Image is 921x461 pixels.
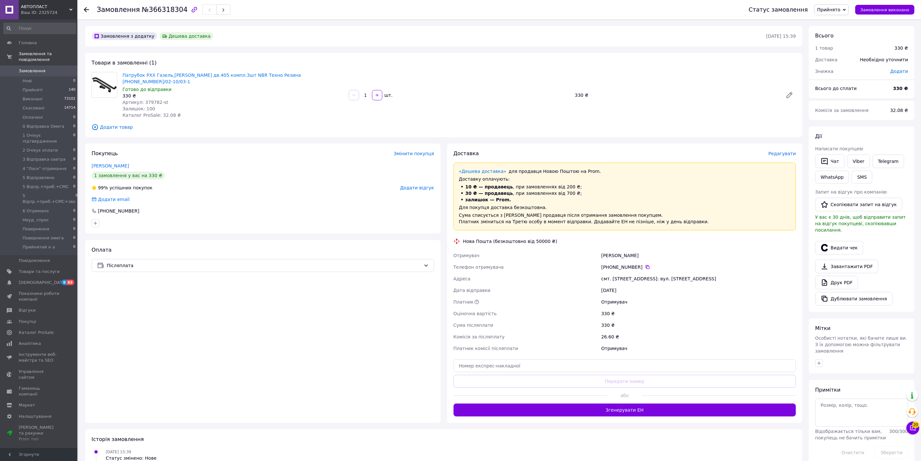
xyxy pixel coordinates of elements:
span: Товари в замовленні (1) [92,60,157,66]
span: 4 "Лоск" отримання [23,166,66,172]
div: 330 ₴ [895,45,908,51]
span: 63 [67,280,74,285]
span: 3 Відправка-завтра [23,156,65,162]
span: Адреса [454,276,471,281]
span: Сума післяплати [454,323,494,328]
span: 6 [62,280,67,285]
span: Замовлення [97,6,140,14]
span: Каталог ProSale: 32.08 ₴ [122,113,181,118]
span: Примітки [815,387,840,393]
div: [PHONE_NUMBER] [601,264,796,270]
span: [DEMOGRAPHIC_DATA] [19,280,66,286]
span: Гаманець компанії [19,386,60,397]
span: 5 Відпр.+приб.+СМС [23,184,69,190]
div: смт. [STREET_ADDRESS]: вул. [STREET_ADDRESS] [600,273,797,285]
span: 0 ВІдправка Омега [23,124,64,129]
span: Історія замовлення [92,436,144,442]
span: Показники роботи компанії [19,291,60,302]
a: Редагувати [783,89,796,102]
a: Друк PDF [815,276,858,289]
span: Платник [454,299,474,305]
div: 26.60 ₴ [600,331,797,343]
span: Залишок: 100 [122,106,155,111]
span: [DATE] 15:39 [106,450,131,454]
div: 330 ₴ [572,91,780,100]
span: 1 товар [815,45,833,51]
div: Повернутися назад [84,6,89,13]
li: , при замовленнях від 700 ₴; [459,190,791,196]
span: 1 Очікує підтвердження [23,133,73,144]
span: 2 Очікує оплати [23,147,58,153]
a: Viber [847,155,870,168]
span: Особисті нотатки, які бачите лише ви. З їх допомогою можна фільтрувати замовлення [815,336,907,354]
span: 10 ₴ — продавець [465,184,513,189]
div: Сума списується з [PERSON_NAME] продавця після отримання замовлення покупцем. Платник зміниться н... [459,212,791,225]
span: Дата відправки [454,288,491,293]
span: 0 [73,175,75,181]
div: Додати email [91,196,130,203]
a: «Дешева доставка» [459,169,506,174]
span: Оплата [92,247,112,253]
span: Додати [890,69,908,74]
button: Замовлення виконано [855,5,915,15]
span: 0 [73,156,75,162]
span: Інструменти веб-майстра та SEO [19,352,60,363]
button: Згенерувати ЕН [454,404,796,416]
span: Нові [23,78,32,84]
span: Готово до відправки [122,87,171,92]
span: Каталог ProSale [19,330,54,336]
span: Знижка [815,69,834,74]
span: Скасовані [23,105,44,111]
span: №366318304 [142,6,188,14]
span: 5 Відпр.+приб.+СМС+зво [23,193,75,205]
span: 300 / 300 [889,429,908,434]
span: Артикул: 379782-st [122,100,168,105]
span: Товари та послуги [19,269,60,275]
span: Маркет [19,402,35,408]
div: 330 ₴ [600,319,797,331]
span: залишок — Prom. [465,197,511,202]
span: Відгуки [19,307,35,313]
span: 0 [73,226,75,232]
span: Замовлення виконано [860,7,909,12]
span: Оціночна вартість [454,311,497,316]
a: WhatsApp [815,171,849,184]
div: Ваш ID: 2325724 [21,10,77,15]
button: Чат з покупцем20 [906,422,919,435]
span: Повернення [23,226,49,232]
a: Telegram [873,155,904,168]
div: Для покупця доставка безкоштовна. [459,204,791,211]
span: Доставка [454,150,479,156]
span: Налаштування [19,414,52,419]
div: Отримувач [600,296,797,308]
time: [DATE] 15:39 [766,34,796,39]
span: Комісія за замовлення [815,108,869,113]
a: [PERSON_NAME] [92,163,129,168]
span: [PERSON_NAME] та рахунки [19,425,60,442]
div: шт. [383,92,393,98]
span: Запит на відгук про компанію [815,189,887,195]
span: Покупці [19,319,36,325]
span: Змінити покупця [394,151,434,156]
div: 1 замовлення у вас на 330 ₴ [92,172,165,179]
div: Статус замовлення [749,6,808,13]
span: 32.08 ₴ [890,108,908,113]
span: 0 [73,166,75,172]
div: Додати email [97,196,130,203]
span: 0 [73,217,75,223]
span: 14714 [64,105,75,111]
span: Додати відгук [400,185,434,190]
span: 0 [73,115,75,120]
span: Всього [815,33,834,39]
input: Номер експрес-накладної [454,359,796,372]
span: Оплачені [23,115,43,120]
span: Написати покупцеві [815,146,863,151]
span: 6 Отримано [23,208,49,214]
span: 0 [73,124,75,129]
button: Дублювати замовлення [815,292,893,306]
div: успішних покупок [92,185,152,191]
span: Головна [19,40,37,46]
span: Замовлення та повідомлення [19,51,77,63]
span: Повернення омега [23,235,64,241]
span: Виконані [23,96,43,102]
